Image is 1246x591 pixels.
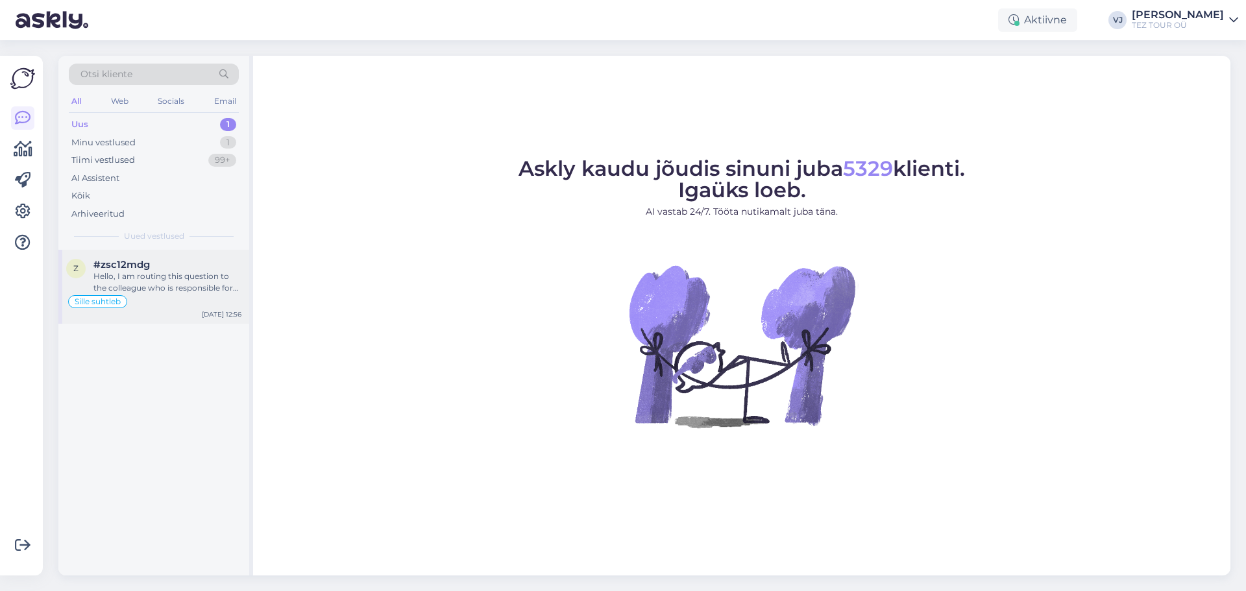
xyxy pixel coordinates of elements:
[625,229,859,463] img: No Chat active
[71,118,88,131] div: Uus
[212,93,239,110] div: Email
[71,136,136,149] div: Minu vestlused
[519,156,965,202] span: Askly kaudu jõudis sinuni juba klienti. Igaüks loeb.
[220,118,236,131] div: 1
[1132,10,1224,20] div: [PERSON_NAME]
[75,298,121,306] span: Sille suhtleb
[80,67,132,81] span: Otsi kliente
[93,259,150,271] span: #zsc12mdg
[1132,20,1224,30] div: TEZ TOUR OÜ
[69,93,84,110] div: All
[220,136,236,149] div: 1
[1132,10,1238,30] a: [PERSON_NAME]TEZ TOUR OÜ
[155,93,187,110] div: Socials
[208,154,236,167] div: 99+
[73,263,79,273] span: z
[998,8,1077,32] div: Aktiivne
[71,189,90,202] div: Kõik
[108,93,131,110] div: Web
[124,230,184,242] span: Uued vestlused
[843,156,893,181] span: 5329
[1108,11,1127,29] div: VJ
[71,208,125,221] div: Arhiveeritud
[93,271,241,294] div: Hello, I am routing this question to the colleague who is responsible for this topic. The reply m...
[10,66,35,91] img: Askly Logo
[202,309,241,319] div: [DATE] 12:56
[71,172,119,185] div: AI Assistent
[519,205,965,219] p: AI vastab 24/7. Tööta nutikamalt juba täna.
[71,154,135,167] div: Tiimi vestlused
